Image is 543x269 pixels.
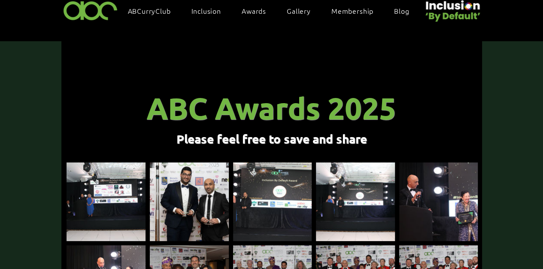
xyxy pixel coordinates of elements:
span: Awards [242,6,266,15]
span: ABC Awards 2025 [146,89,396,126]
a: Blog [390,2,422,20]
a: ABCurryClub [124,2,184,20]
span: ABCurryClub [128,6,171,15]
span: Membership [331,6,373,15]
span: Please feel free to save and share [176,131,367,146]
span: Gallery [287,6,311,15]
a: Gallery [282,2,324,20]
div: Inclusion [187,2,234,20]
span: Inclusion [191,6,221,15]
span: Blog [394,6,409,15]
div: Awards [237,2,279,20]
a: Membership [327,2,386,20]
nav: Site [124,2,422,20]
